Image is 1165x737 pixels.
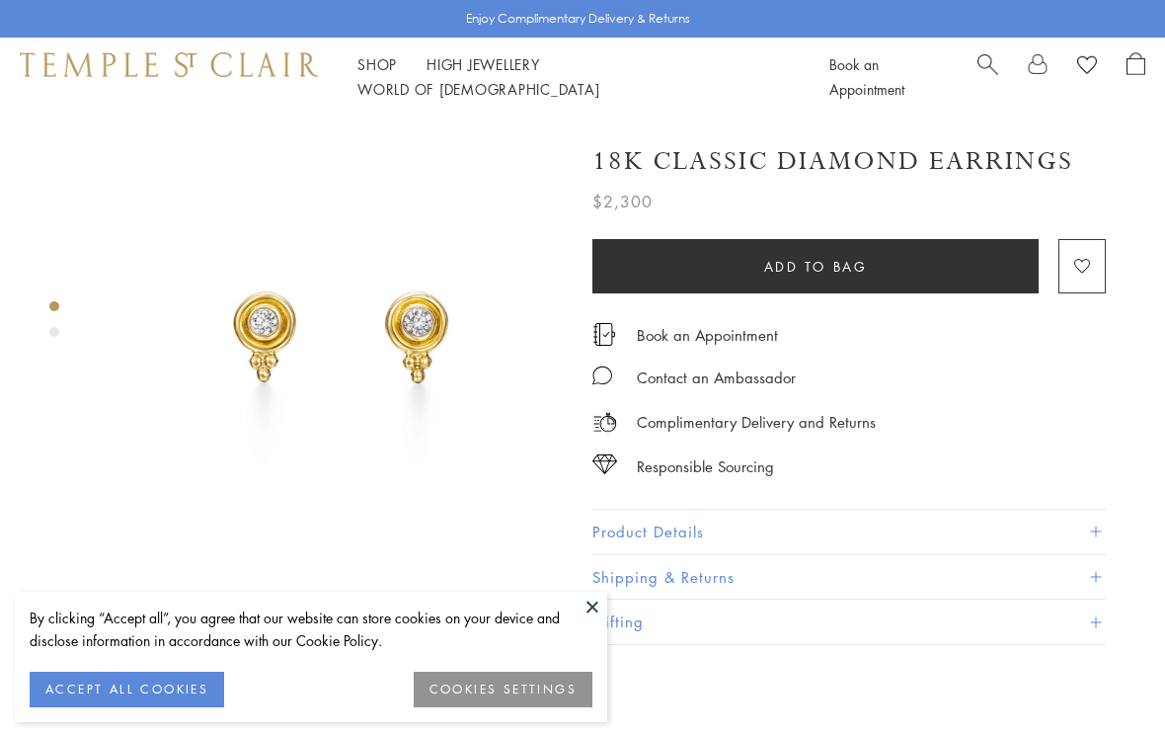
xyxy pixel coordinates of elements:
[1066,644,1145,717] iframe: Gorgias live chat messenger
[1077,52,1097,82] a: View Wishlist
[357,54,397,74] a: ShopShop
[49,296,59,353] div: Product gallery navigation
[592,555,1106,600] button: Shipping & Returns
[637,410,876,435] p: Complimentary Delivery and Returns
[592,410,617,435] img: icon_delivery.svg
[592,366,612,385] img: MessageIcon-01_2.svg
[637,454,774,479] div: Responsible Sourcing
[414,672,592,707] button: COOKIES SETTINGS
[977,52,998,102] a: Search
[592,454,617,474] img: icon_sourcing.svg
[592,323,616,346] img: icon_appointment.svg
[30,672,224,707] button: ACCEPT ALL COOKIES
[592,600,1106,644] button: Gifting
[30,607,592,652] div: By clicking “Accept all”, you agree that our website can store cookies on your device and disclos...
[1126,52,1145,102] a: Open Shopping Bag
[592,189,653,214] span: $2,300
[466,9,690,29] p: Enjoy Complimentary Delivery & Returns
[128,117,563,551] img: 18K Classic Diamond Earrings
[357,79,599,99] a: World of [DEMOGRAPHIC_DATA]World of [DEMOGRAPHIC_DATA]
[357,52,785,102] nav: Main navigation
[592,144,1073,179] h1: 18K Classic Diamond Earrings
[427,54,540,74] a: High JewelleryHigh Jewellery
[829,54,904,99] a: Book an Appointment
[637,366,796,390] div: Contact an Ambassador
[637,324,778,346] a: Book an Appointment
[20,52,318,76] img: Temple St. Clair
[764,256,868,278] span: Add to bag
[592,239,1039,293] button: Add to bag
[592,510,1106,554] button: Product Details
